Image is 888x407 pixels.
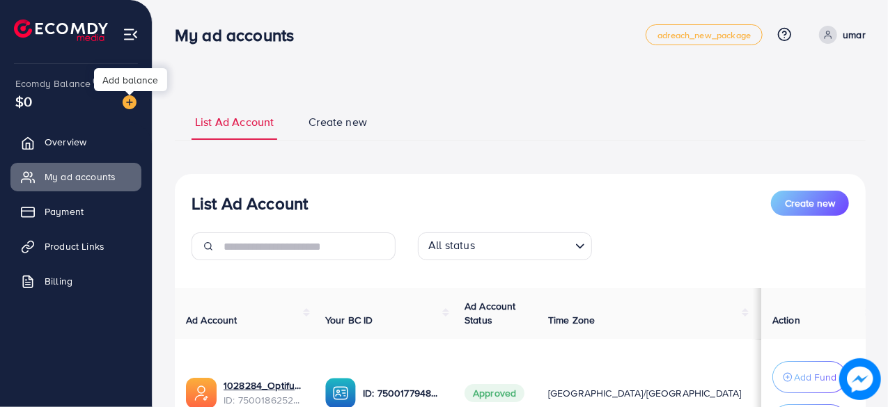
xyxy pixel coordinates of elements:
button: Create new [771,191,849,216]
span: ID: 7500186252327731208 [224,393,303,407]
div: Search for option [418,232,592,260]
p: ID: 7500177948360687624 [363,385,442,401]
span: Payment [45,205,84,218]
p: Add Fund [794,369,836,385]
h3: List Ad Account [192,193,308,214]
div: Add balance [94,68,167,91]
a: Overview [10,128,141,156]
span: Your BC ID [325,313,373,327]
span: Time Zone [548,313,595,327]
input: Search for option [479,235,570,257]
span: Approved [465,384,524,402]
a: umar [813,26,866,44]
div: <span class='underline'>1028284_Optifume_1746273331232</span></br>7500186252327731208 [224,378,303,407]
a: My ad accounts [10,163,141,191]
a: Billing [10,267,141,295]
span: Create new [785,196,835,210]
img: menu [123,26,139,42]
img: image [839,358,881,400]
span: Create new [309,114,367,130]
a: Payment [10,198,141,225]
span: All status [426,234,478,257]
a: Product Links [10,232,141,260]
span: Action [772,313,800,327]
span: Ecomdy Balance [15,77,91,90]
p: umar [843,26,866,43]
span: Ad Account [186,313,237,327]
span: Overview [45,135,86,149]
span: [GEOGRAPHIC_DATA]/[GEOGRAPHIC_DATA] [548,386,742,400]
h3: My ad accounts [175,25,305,45]
img: logo [14,19,108,41]
span: Ad Account Status [465,299,516,327]
span: $0 [15,91,32,111]
span: adreach_new_package [657,31,751,40]
span: Billing [45,274,72,288]
span: Product Links [45,239,104,253]
a: 1028284_Optifume_1746273331232 [224,378,303,392]
span: List Ad Account [195,114,274,130]
span: My ad accounts [45,170,116,184]
a: adreach_new_package [646,24,763,45]
button: Add Fund [772,361,847,393]
img: image [123,95,137,109]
